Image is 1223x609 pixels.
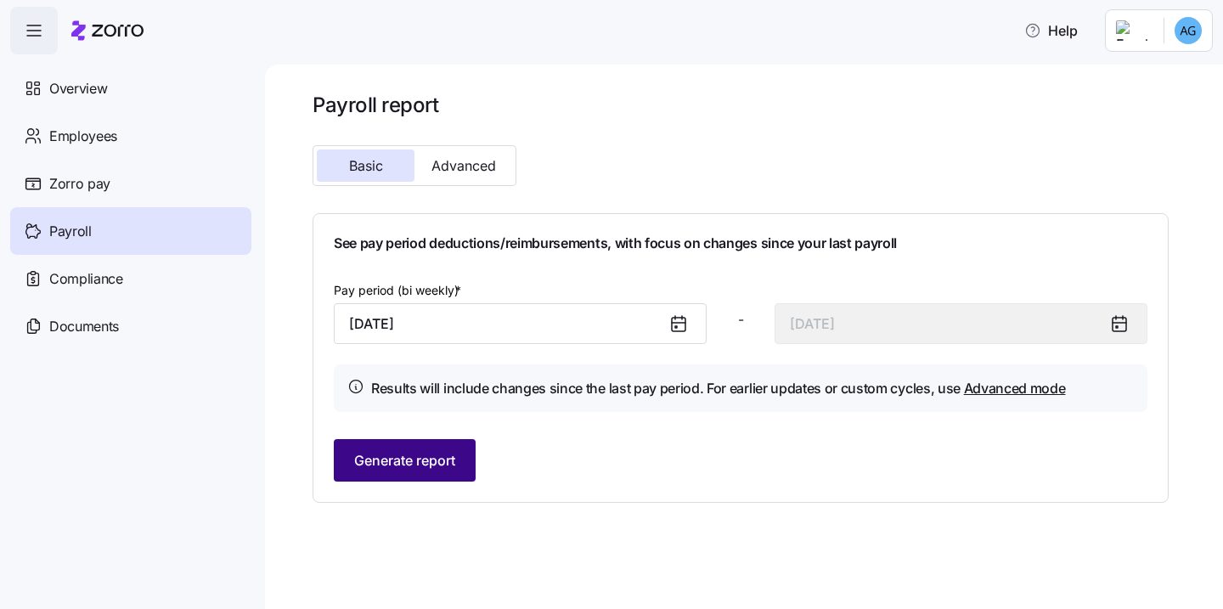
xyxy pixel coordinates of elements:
span: - [738,309,744,330]
input: Start date [334,303,707,344]
span: Payroll [49,221,92,242]
a: Overview [10,65,251,112]
input: End date [775,303,1147,344]
a: Zorro pay [10,160,251,207]
a: Payroll [10,207,251,255]
span: Overview [49,78,107,99]
a: Employees [10,112,251,160]
span: Documents [49,316,119,337]
span: Basic [349,159,383,172]
a: Compliance [10,255,251,302]
button: Help [1011,14,1091,48]
span: Compliance [49,268,123,290]
h1: Payroll report [313,92,1169,118]
span: Advanced [431,159,496,172]
h1: See pay period deductions/reimbursements, with focus on changes since your last payroll [334,234,1147,252]
span: Generate report [354,450,455,471]
img: Employer logo [1116,20,1150,41]
h4: Results will include changes since the last pay period. For earlier updates or custom cycles, use [371,378,1066,399]
a: Documents [10,302,251,350]
button: Generate report [334,439,476,482]
span: Help [1024,20,1078,41]
a: Advanced mode [964,380,1066,397]
span: Zorro pay [49,173,110,195]
label: Pay period (bi weekly) [334,281,465,300]
span: Employees [49,126,117,147]
img: ab357638f56407c107a67b33a4c64ce2 [1175,17,1202,44]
